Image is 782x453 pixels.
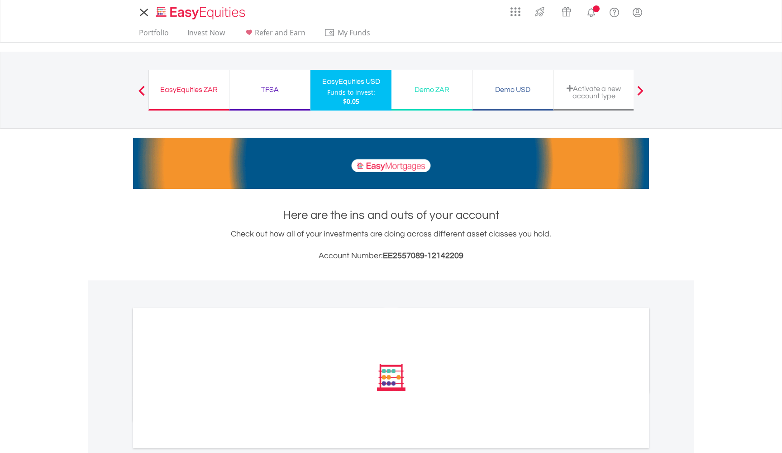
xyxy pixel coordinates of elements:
[505,2,526,17] a: AppsGrid
[478,83,548,96] div: Demo USD
[383,251,463,260] span: EE2557089-12142209
[240,28,309,42] a: Refer and Earn
[603,2,626,20] a: FAQ's and Support
[324,27,383,39] span: My Funds
[235,83,305,96] div: TFSA
[184,28,229,42] a: Invest Now
[532,5,547,19] img: thrive-v2.svg
[626,2,649,22] a: My Profile
[153,2,249,20] a: Home page
[343,97,359,106] span: $0.05
[154,5,249,20] img: EasyEquities_Logo.png
[133,207,649,223] h1: Here are the ins and outs of your account
[133,228,649,262] div: Check out how all of your investments are doing across different asset classes you hold.
[133,250,649,262] h3: Account Number:
[327,88,375,97] div: Funds to invest:
[133,138,649,189] img: EasyMortage Promotion Banner
[553,2,580,19] a: Vouchers
[559,5,574,19] img: vouchers-v2.svg
[154,83,224,96] div: EasyEquities ZAR
[559,85,629,100] div: Activate a new account type
[255,28,305,38] span: Refer and Earn
[580,2,603,20] a: Notifications
[510,7,520,17] img: grid-menu-icon.svg
[135,28,172,42] a: Portfolio
[316,75,386,88] div: EasyEquities USD
[397,83,467,96] div: Demo ZAR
